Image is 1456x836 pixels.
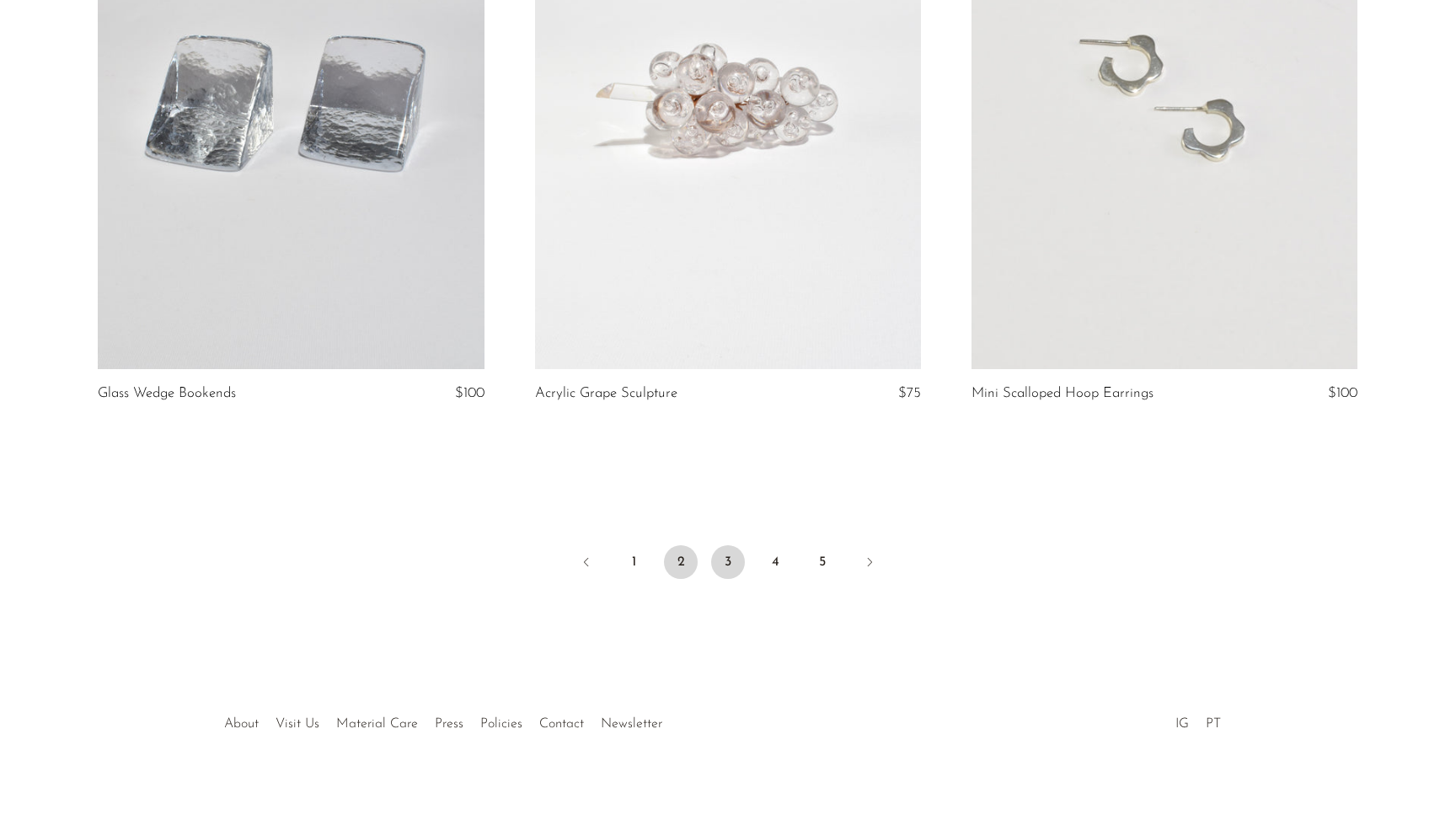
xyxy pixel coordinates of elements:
a: About [224,717,259,731]
span: $100 [1328,386,1357,400]
ul: Social Medias [1167,704,1229,736]
a: Next [853,545,886,582]
a: 5 [806,545,839,579]
a: 3 [711,545,745,579]
a: Material Care [336,717,418,731]
a: Acrylic Grape Sculpture [535,386,677,401]
a: IG [1175,717,1189,731]
a: Previous [570,545,603,582]
a: Press [435,717,463,731]
a: Policies [480,717,522,731]
span: $100 [455,386,484,400]
a: Contact [539,717,584,731]
a: 1 [617,545,650,579]
a: PT [1206,717,1221,731]
a: Mini Scalloped Hoop Earrings [972,386,1154,401]
ul: Quick links [216,704,671,736]
a: Visit Us [276,717,319,731]
span: $75 [898,386,921,400]
a: Glass Wedge Bookends [98,386,236,401]
a: 4 [758,545,792,579]
span: 2 [664,545,698,579]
